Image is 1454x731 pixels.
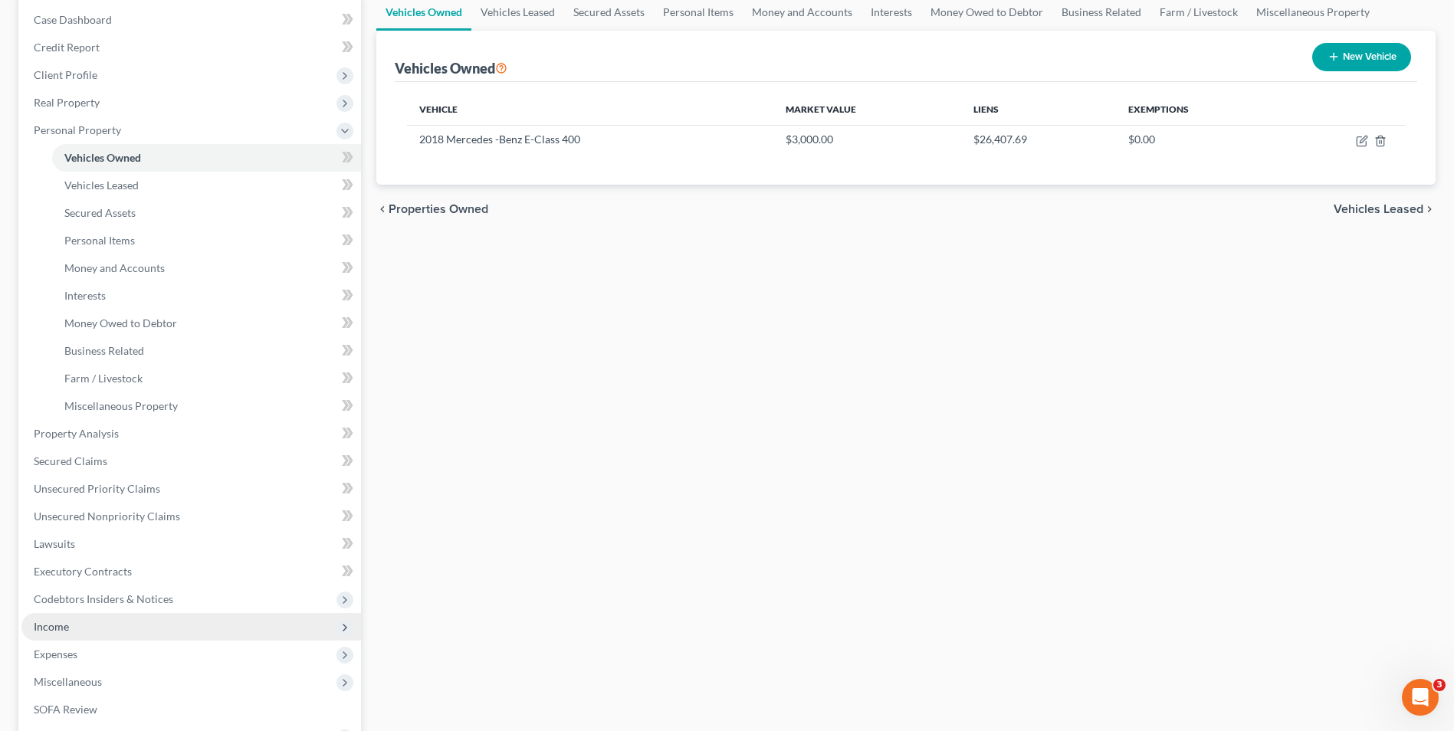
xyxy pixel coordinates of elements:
[64,261,165,274] span: Money and Accounts
[21,447,361,475] a: Secured Claims
[34,96,100,109] span: Real Property
[376,203,389,215] i: chevron_left
[34,13,112,26] span: Case Dashboard
[21,34,361,61] a: Credit Report
[407,125,773,154] td: 2018 Mercedes -Benz E-Class 400
[52,254,361,282] a: Money and Accounts
[21,6,361,34] a: Case Dashboard
[64,289,106,302] span: Interests
[21,530,361,558] a: Lawsuits
[34,41,100,54] span: Credit Report
[52,365,361,392] a: Farm / Livestock
[1433,679,1446,691] span: 3
[1402,679,1439,716] iframe: Intercom live chat
[1116,125,1284,154] td: $0.00
[961,94,1115,125] th: Liens
[1116,94,1284,125] th: Exemptions
[376,203,488,215] button: chevron_left Properties Owned
[34,703,97,716] span: SOFA Review
[21,503,361,530] a: Unsecured Nonpriority Claims
[34,123,121,136] span: Personal Property
[64,234,135,247] span: Personal Items
[1312,43,1411,71] button: New Vehicle
[773,94,961,125] th: Market Value
[1334,203,1423,215] span: Vehicles Leased
[34,68,97,81] span: Client Profile
[389,203,488,215] span: Properties Owned
[52,392,361,420] a: Miscellaneous Property
[395,59,507,77] div: Vehicles Owned
[52,172,361,199] a: Vehicles Leased
[52,227,361,254] a: Personal Items
[34,675,102,688] span: Miscellaneous
[64,151,141,164] span: Vehicles Owned
[52,199,361,227] a: Secured Assets
[52,282,361,310] a: Interests
[34,482,160,495] span: Unsecured Priority Claims
[21,475,361,503] a: Unsecured Priority Claims
[64,344,144,357] span: Business Related
[1334,203,1436,215] button: Vehicles Leased chevron_right
[407,94,773,125] th: Vehicle
[34,620,69,633] span: Income
[1423,203,1436,215] i: chevron_right
[21,558,361,585] a: Executory Contracts
[34,427,119,440] span: Property Analysis
[34,510,180,523] span: Unsecured Nonpriority Claims
[64,372,143,385] span: Farm / Livestock
[773,125,961,154] td: $3,000.00
[34,647,77,661] span: Expenses
[64,399,178,412] span: Miscellaneous Property
[64,206,136,219] span: Secured Assets
[52,337,361,365] a: Business Related
[34,537,75,550] span: Lawsuits
[34,565,132,578] span: Executory Contracts
[52,310,361,337] a: Money Owed to Debtor
[64,316,177,329] span: Money Owed to Debtor
[21,420,361,447] a: Property Analysis
[34,454,107,467] span: Secured Claims
[52,144,361,172] a: Vehicles Owned
[34,592,173,605] span: Codebtors Insiders & Notices
[961,125,1115,154] td: $26,407.69
[21,696,361,723] a: SOFA Review
[64,179,139,192] span: Vehicles Leased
